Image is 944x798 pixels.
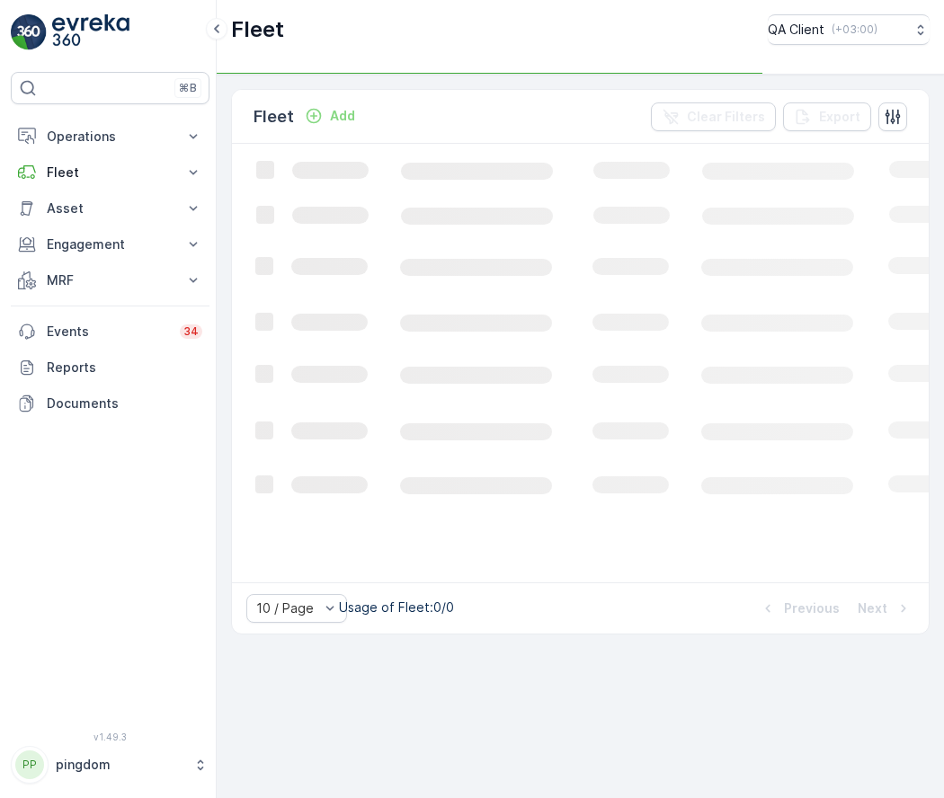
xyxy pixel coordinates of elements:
[179,81,197,95] p: ⌘B
[339,598,454,616] p: Usage of Fleet : 0/0
[856,598,914,619] button: Next
[52,14,129,50] img: logo_light-DOdMpM7g.png
[11,731,209,742] span: v 1.49.3
[330,107,355,125] p: Add
[56,756,184,774] p: pingdom
[11,119,209,155] button: Operations
[183,324,199,339] p: 34
[47,199,174,217] p: Asset
[47,235,174,253] p: Engagement
[11,191,209,226] button: Asset
[819,108,860,126] p: Export
[11,262,209,298] button: MRF
[11,746,209,784] button: PPpingdom
[687,108,765,126] p: Clear Filters
[47,271,174,289] p: MRF
[651,102,776,131] button: Clear Filters
[11,386,209,421] a: Documents
[832,22,877,37] p: ( +03:00 )
[11,226,209,262] button: Engagement
[47,359,202,377] p: Reports
[11,155,209,191] button: Fleet
[858,599,887,617] p: Next
[47,395,202,412] p: Documents
[11,14,47,50] img: logo
[783,102,871,131] button: Export
[47,323,169,341] p: Events
[47,164,174,182] p: Fleet
[254,104,294,129] p: Fleet
[231,15,284,44] p: Fleet
[11,314,209,350] a: Events34
[784,599,840,617] p: Previous
[47,128,174,146] p: Operations
[298,105,362,127] button: Add
[768,14,930,45] button: QA Client(+03:00)
[757,598,842,619] button: Previous
[11,350,209,386] a: Reports
[15,750,44,779] div: PP
[768,21,824,39] p: QA Client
